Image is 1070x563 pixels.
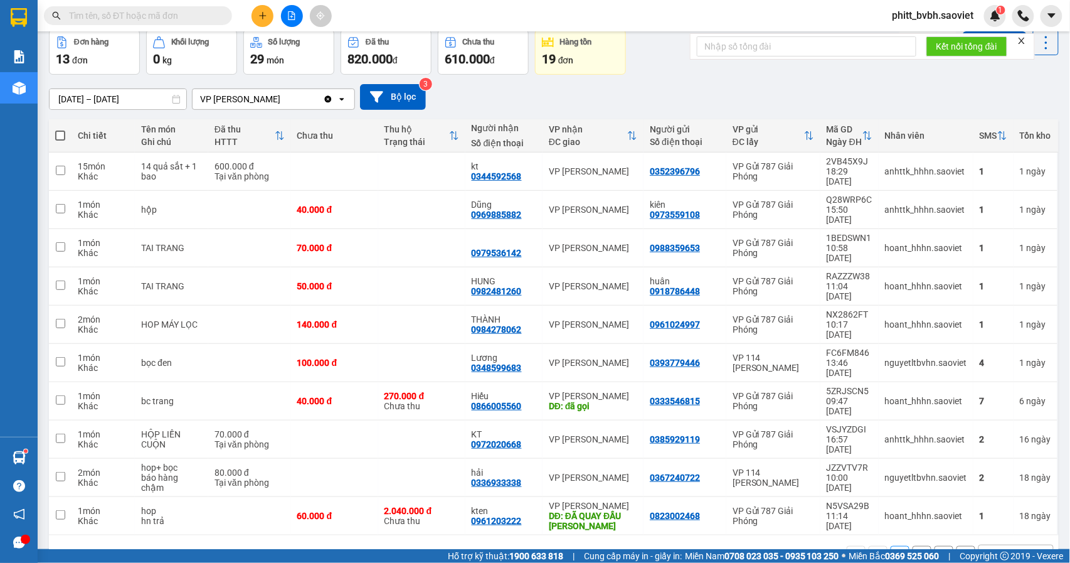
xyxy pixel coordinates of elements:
span: ngày [1032,473,1051,483]
span: 820.000 [347,51,393,67]
div: hoant_hhhn.saoviet [885,511,967,521]
div: 600.000 đ [215,161,285,171]
strong: 0708 023 035 - 0935 103 250 [724,551,839,561]
div: 270.000 đ [384,391,459,401]
div: TAI TRANG [141,281,202,291]
div: Khác [78,401,129,411]
div: VP [PERSON_NAME] [549,281,637,291]
div: 40.000 đ [297,205,372,215]
span: đ [393,55,398,65]
span: đơn [558,55,574,65]
div: Hàng tồn [560,38,592,46]
div: 2VB45X9J [827,156,872,166]
button: Đã thu820.000đ [341,29,432,75]
div: anhttk_hhhn.saoviet [885,434,967,444]
div: 2.040.000 đ [384,506,459,516]
div: Người gửi [650,124,720,134]
div: VP Gửi 787 Giải Phóng [733,391,814,411]
div: JZZVTV7R [827,463,872,473]
div: 0982481260 [472,286,522,296]
div: 18 [1020,511,1051,521]
div: 0385929119 [650,434,700,444]
span: Cung cấp máy in - giấy in: [584,549,682,563]
div: 15:50 [DATE] [827,205,872,225]
span: món [267,55,284,65]
div: 0823002468 [650,511,700,521]
div: 18:29 [DATE] [827,166,872,186]
div: VP [PERSON_NAME] [549,391,637,401]
div: anhttk_hhhn.saoviet [885,166,967,176]
div: HỘP LIỀN CUỘN [141,429,202,449]
img: icon-new-feature [990,10,1001,21]
div: NX2862FT [827,309,872,319]
div: 1 [1020,319,1051,330]
div: 1 [980,166,1007,176]
div: 1 [1020,281,1051,291]
div: 1 [1020,205,1051,215]
div: Đơn hàng [74,38,109,46]
div: hoant_hhhn.saoviet [885,396,967,406]
div: Nhân viên [885,131,967,141]
button: Khối lượng0kg [146,29,237,75]
div: bọc đen [141,358,202,368]
div: VP nhận [549,124,627,134]
button: file-add [281,5,303,27]
input: Select a date range. [50,89,186,109]
div: 0918786448 [650,286,700,296]
div: VP 114 [PERSON_NAME] [733,353,814,373]
div: 0988359653 [650,243,700,253]
img: phone-icon [1018,10,1029,21]
div: 0972020668 [472,439,522,449]
span: 19 [542,51,556,67]
div: Hiếu [472,391,536,401]
div: VP [PERSON_NAME] [549,205,637,215]
span: notification [13,508,25,520]
div: 1 món [78,200,129,210]
span: đơn [72,55,88,65]
div: VSJYZDGI [827,424,872,434]
div: 0961203222 [472,516,522,526]
div: 15 món [78,161,129,171]
div: kt [472,161,536,171]
div: 0344592568 [472,171,522,181]
div: 0348599683 [472,363,522,373]
div: Khác [78,478,129,488]
th: Toggle SortBy [543,119,644,153]
div: nguyetltbvhn.saoviet [885,358,967,368]
div: VP [PERSON_NAME] [200,93,280,105]
span: message [13,537,25,549]
div: Thu hộ [384,124,449,134]
th: Toggle SortBy [820,119,879,153]
div: 10 / trang [987,549,1025,562]
svg: Clear value [323,94,333,104]
span: copyright [1000,552,1009,560]
div: VP [PERSON_NAME] [549,473,637,483]
div: ĐC giao [549,137,627,147]
span: search [52,11,61,20]
span: Miền Nam [685,549,839,563]
span: kg [162,55,172,65]
div: 1 [980,511,1007,521]
div: 0979536142 [472,248,522,258]
span: | [949,549,951,563]
div: HUNG [472,276,536,286]
div: hoant_hhhn.saoviet [885,243,967,253]
div: TAI TRANG [141,243,202,253]
div: Tên món [141,124,202,134]
div: Khác [78,286,129,296]
span: ⚪️ [842,554,846,559]
div: 70.000 đ [297,243,372,253]
div: 140.000 đ [297,319,372,330]
div: VP Gửi 787 Giải Phóng [733,429,814,449]
div: 13:46 [DATE] [827,358,872,378]
strong: 1900 633 818 [509,551,563,561]
span: 29 [250,51,264,67]
div: VP [PERSON_NAME] [549,434,637,444]
span: đ [490,55,495,65]
div: Ghi chú [141,137,202,147]
span: 13 [56,51,70,67]
div: VP Gửi 787 Giải Phóng [733,314,814,335]
div: 11:04 [DATE] [827,281,872,301]
div: 0367240722 [650,473,700,483]
div: Khác [78,324,129,335]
